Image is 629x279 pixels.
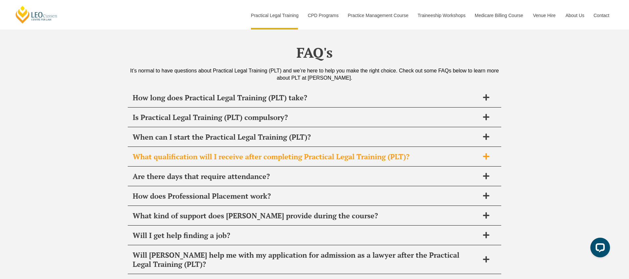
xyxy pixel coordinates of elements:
[15,5,58,24] a: [PERSON_NAME] Centre for Law
[133,250,479,269] h2: Will [PERSON_NAME] help me with my application for admission as a lawyer after the Practical Lega...
[133,172,479,181] h2: Are there days that require attendance?
[343,1,413,30] a: Practice Management Course
[303,1,343,30] a: CPD Programs
[133,231,479,240] h2: Will I get help finding a job?
[246,1,303,30] a: Practical Legal Training
[528,1,561,30] a: Venue Hire
[589,1,614,30] a: Contact
[133,132,479,142] h2: When can I start the Practical Legal Training (PLT)?
[128,44,501,61] h2: FAQ's
[585,235,613,263] iframe: LiveChat chat widget
[413,1,470,30] a: Traineeship Workshops
[133,152,479,161] h2: What qualification will I receive after completing Practical Legal Training (PLT)?
[133,113,479,122] h2: Is Practical Legal Training (PLT) compulsory?
[133,211,479,220] h2: What kind of support does [PERSON_NAME] provide during the course?
[133,191,479,201] h2: How does Professional Placement work?
[561,1,589,30] a: About Us
[133,93,479,102] h2: How long does Practical Legal Training (PLT) take?
[128,67,501,82] div: It’s normal to have questions about Practical Legal Training (PLT) and we’re here to help you mak...
[470,1,528,30] a: Medicare Billing Course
